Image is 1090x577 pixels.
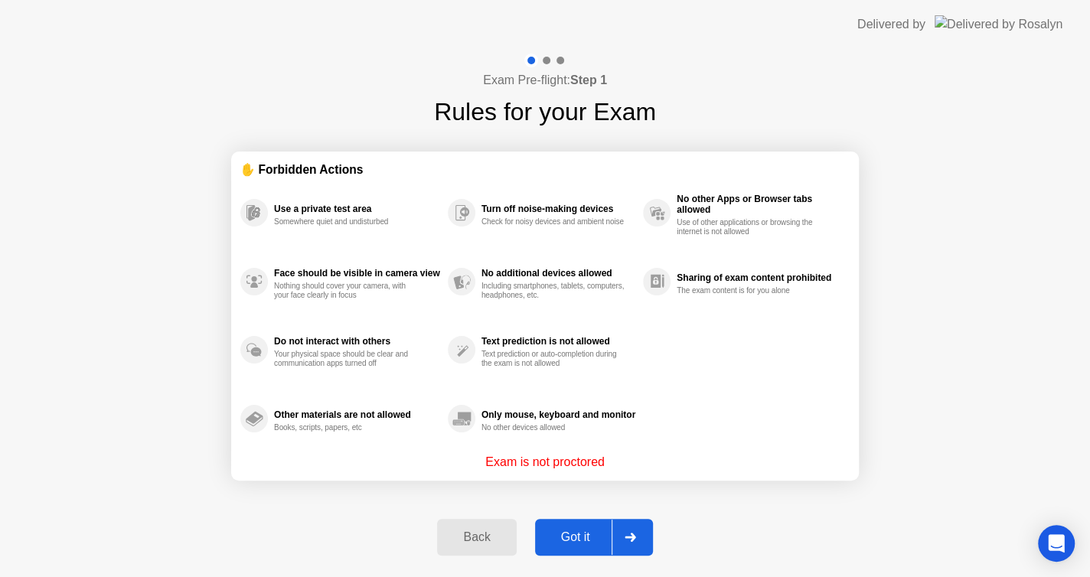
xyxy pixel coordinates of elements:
div: Face should be visible in camera view [274,268,440,279]
div: Other materials are not allowed [274,409,440,420]
p: Exam is not proctored [485,453,605,471]
img: Delivered by Rosalyn [935,15,1062,33]
div: ✋ Forbidden Actions [240,161,850,178]
div: No other devices allowed [481,423,626,432]
div: No additional devices allowed [481,268,635,279]
div: Open Intercom Messenger [1038,525,1075,562]
div: The exam content is for you alone [677,286,821,295]
h1: Rules for your Exam [434,93,656,130]
div: Nothing should cover your camera, with your face clearly in focus [274,282,419,300]
div: Got it [540,530,612,544]
div: Back [442,530,511,544]
div: Text prediction is not allowed [481,336,635,347]
div: No other Apps or Browser tabs allowed [677,194,842,215]
button: Back [437,519,516,556]
h4: Exam Pre-flight: [483,71,607,90]
div: Use of other applications or browsing the internet is not allowed [677,218,821,236]
div: Use a private test area [274,204,440,214]
div: Somewhere quiet and undisturbed [274,217,419,227]
div: Books, scripts, papers, etc [274,423,419,432]
div: Your physical space should be clear and communication apps turned off [274,350,419,368]
div: Sharing of exam content prohibited [677,272,842,283]
div: Do not interact with others [274,336,440,347]
div: Text prediction or auto-completion during the exam is not allowed [481,350,626,368]
div: Delivered by [857,15,925,34]
b: Step 1 [570,73,607,86]
div: Including smartphones, tablets, computers, headphones, etc. [481,282,626,300]
button: Got it [535,519,653,556]
div: Turn off noise-making devices [481,204,635,214]
div: Check for noisy devices and ambient noise [481,217,626,227]
div: Only mouse, keyboard and monitor [481,409,635,420]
